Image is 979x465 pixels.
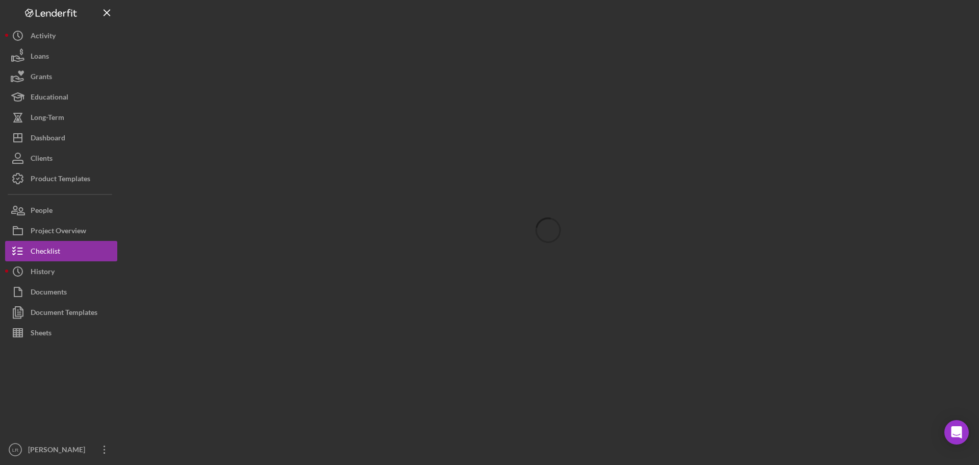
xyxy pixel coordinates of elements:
button: People [5,200,117,221]
div: Educational [31,87,68,110]
div: Activity [31,26,56,48]
button: LR[PERSON_NAME] [5,439,117,460]
div: Grants [31,66,52,89]
button: Checklist [5,241,117,261]
div: Loans [31,46,49,69]
div: History [31,261,55,284]
text: LR [12,447,18,453]
div: Project Overview [31,221,86,243]
button: Grants [5,66,117,87]
button: Dashboard [5,128,117,148]
button: Clients [5,148,117,168]
div: Product Templates [31,168,90,191]
div: Documents [31,282,67,305]
button: Long-Term [5,107,117,128]
div: Checklist [31,241,60,264]
button: Document Templates [5,302,117,323]
div: Clients [31,148,53,171]
button: History [5,261,117,282]
button: Educational [5,87,117,107]
div: People [31,200,53,223]
button: Loans [5,46,117,66]
div: Open Intercom Messenger [944,420,969,445]
div: [PERSON_NAME] [25,439,92,462]
button: Documents [5,282,117,302]
div: Sheets [31,323,51,346]
div: Document Templates [31,302,97,325]
button: Project Overview [5,221,117,241]
div: Dashboard [31,128,65,151]
div: Long-Term [31,107,64,130]
button: Sheets [5,323,117,343]
button: Activity [5,26,117,46]
button: Product Templates [5,168,117,189]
